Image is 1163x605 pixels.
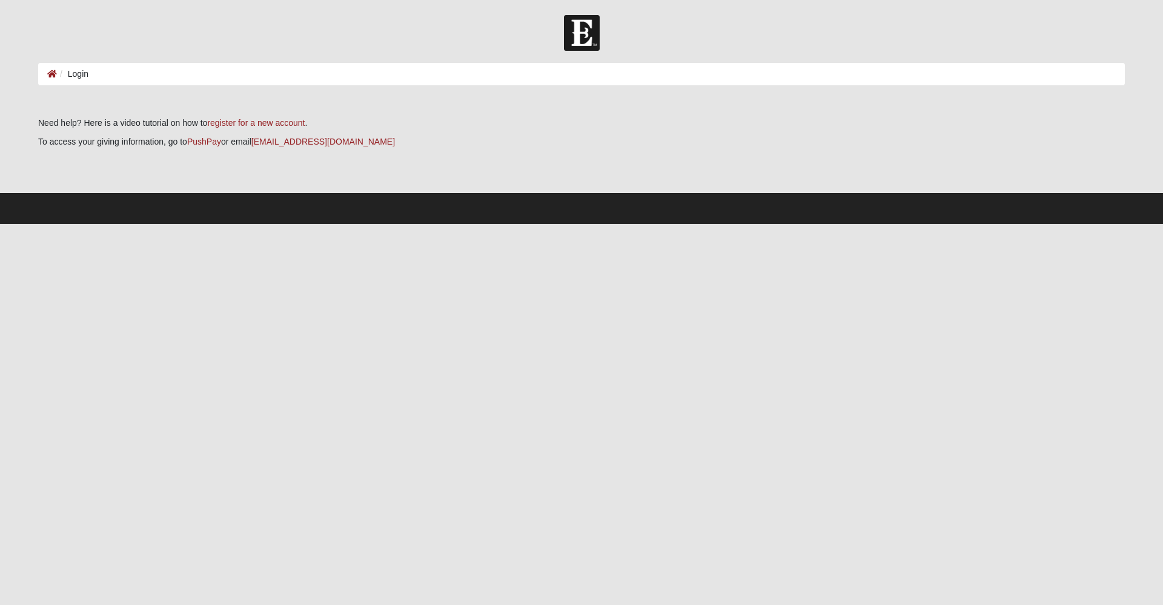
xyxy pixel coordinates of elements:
p: Need help? Here is a video tutorial on how to . [38,117,1125,129]
li: Login [57,68,88,80]
a: [EMAIL_ADDRESS][DOMAIN_NAME] [251,137,395,146]
a: register for a new account [207,118,305,128]
a: PushPay [187,137,221,146]
p: To access your giving information, go to or email [38,136,1125,148]
img: Church of Eleven22 Logo [564,15,600,51]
